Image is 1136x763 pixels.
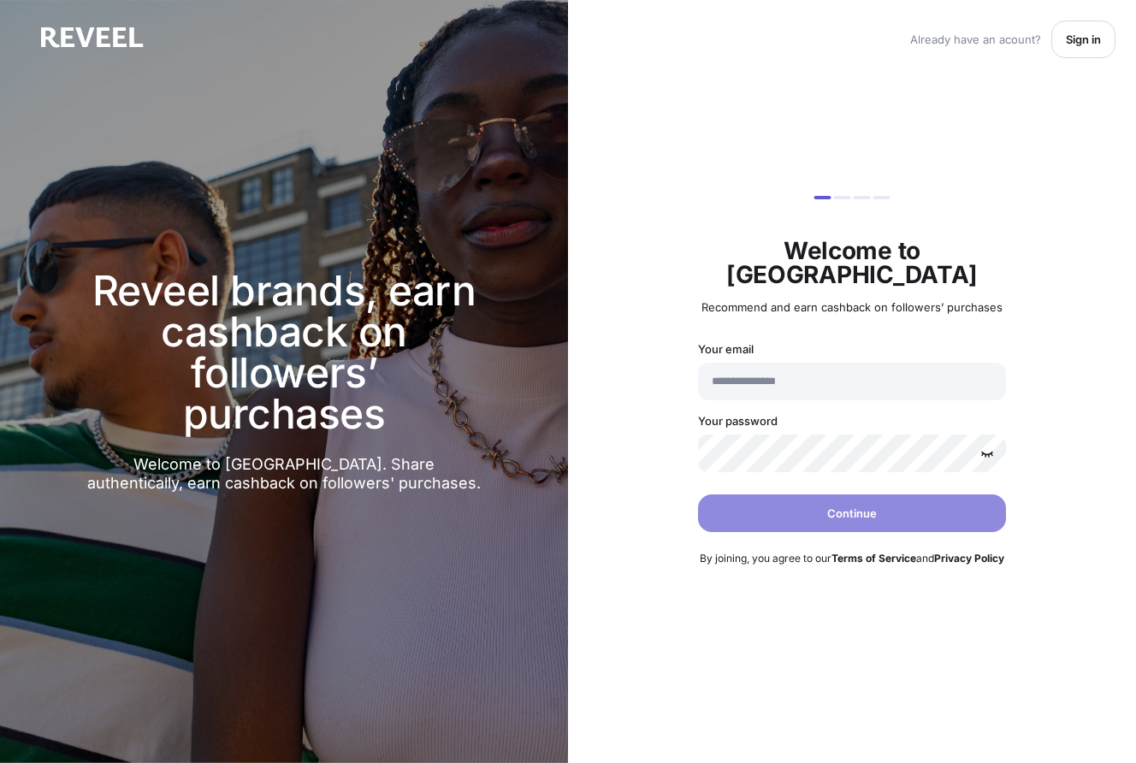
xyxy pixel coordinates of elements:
[1066,33,1101,46] p: Sign in
[1051,21,1115,58] a: Sign in
[827,506,877,520] p: Continue
[698,239,1006,287] h3: Welcome to [GEOGRAPHIC_DATA]
[934,553,1004,565] a: Privacy Policy
[698,494,1006,532] button: Continue
[698,414,1006,428] p: Your password
[86,455,483,494] p: Welcome to [GEOGRAPHIC_DATA]. Share authentically, earn cashback on followers' purchases.
[698,300,1006,314] p: Recommend and earn cashback on followers’ purchases
[698,553,1006,565] p: By joining, you agree to our and
[86,270,483,435] h3: Reveel brands, earn cashback on followers’ purchases
[910,33,1041,46] p: Already have an acount?
[698,342,1006,356] p: Your email
[831,553,916,565] a: Terms of Service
